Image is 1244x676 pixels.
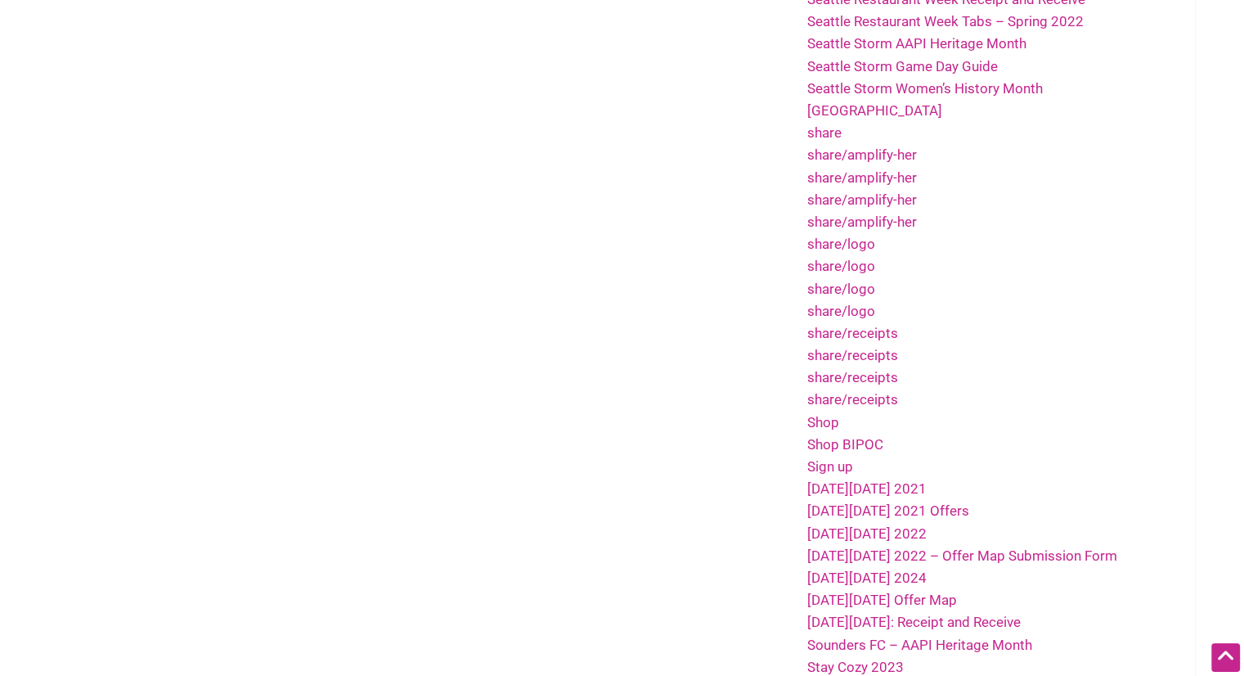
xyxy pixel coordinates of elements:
a: share/receipts [807,391,898,408]
a: share/receipts [807,369,898,385]
a: Seattle Storm AAPI Heritage Month [807,35,1026,52]
a: share/receipts [807,347,898,363]
a: [DATE][DATE] 2021 [807,480,927,497]
a: share/amplify-her [807,214,917,230]
a: Seattle Storm Game Day Guide [807,58,998,74]
a: Seattle Storm Women’s History Month [807,80,1043,97]
a: [DATE][DATE] 2021 Offers [807,502,969,519]
div: Scroll Back to Top [1211,643,1240,672]
a: Shop BIPOC [807,436,883,453]
a: [DATE][DATE]: Receipt and Receive [807,614,1021,630]
a: share/logo [807,258,875,274]
a: [DATE][DATE] 2022 [807,525,927,542]
a: share/amplify-her [807,169,917,186]
a: share/logo [807,303,875,319]
a: [GEOGRAPHIC_DATA] [807,102,942,119]
a: Sign up [807,458,853,475]
a: [DATE][DATE] Offer Map [807,592,957,608]
a: Sounders FC – AAPI Heritage Month [807,637,1032,653]
a: [DATE][DATE] 2024 [807,570,927,586]
a: share/receipts [807,325,898,341]
a: share/amplify-her [807,146,917,163]
a: share/amplify-her [807,192,917,208]
a: Shop [807,414,839,430]
a: Seattle Restaurant Week Tabs – Spring 2022 [807,13,1084,29]
a: [DATE][DATE] 2022 – Offer Map Submission Form [807,548,1117,564]
a: share/logo [807,236,875,252]
a: Stay Cozy 2023 [807,659,904,675]
a: share [807,124,842,141]
a: share/logo [807,281,875,297]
